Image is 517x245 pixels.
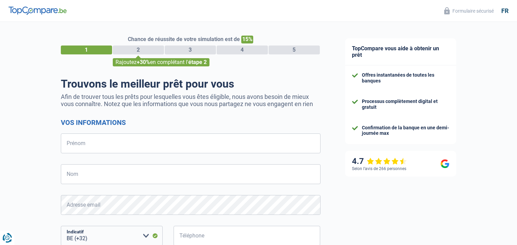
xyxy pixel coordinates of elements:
[362,125,449,137] div: Confirmation de la banque en une demi-journée max
[241,36,253,43] span: 15%
[188,59,207,65] span: étape 2
[61,118,321,127] h2: Vos informations
[440,5,498,16] button: Formulaire sécurisé
[128,36,240,42] span: Chance de réussite de votre simulation est de
[61,46,112,54] div: 1
[9,7,67,15] img: TopCompare Logo
[61,77,321,90] h1: Trouvons le meilleur prêt pour vous
[362,72,449,84] div: Offres instantanées de toutes les banques
[501,7,508,15] div: fr
[113,58,209,66] div: Rajoutez en complétant l'
[165,46,216,54] div: 3
[345,38,456,65] div: TopCompare vous aide à obtenir un prêt
[269,46,320,54] div: 5
[352,166,406,171] div: Selon l’avis de 266 personnes
[113,46,164,54] div: 2
[362,99,449,110] div: Processus complètement digital et gratuit
[352,156,407,166] div: 4.7
[61,93,321,107] p: Afin de trouver tous les prêts pour lesquelles vous êtes éligible, nous avons besoin de mieux vou...
[137,59,150,65] span: +30%
[217,46,268,54] div: 4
